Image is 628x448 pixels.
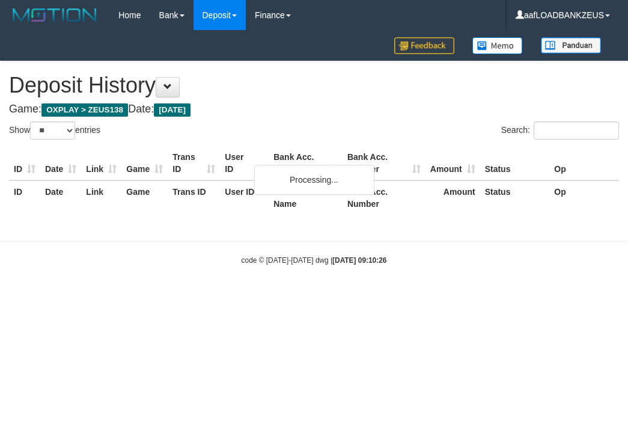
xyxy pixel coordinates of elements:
[343,180,425,215] th: Bank Acc. Number
[154,103,191,117] span: [DATE]
[541,37,601,54] img: panduan.png
[549,180,619,215] th: Op
[168,180,220,215] th: Trans ID
[332,256,386,265] strong: [DATE] 09:10:26
[81,146,121,180] th: Link
[480,146,550,180] th: Status
[425,146,480,180] th: Amount
[394,37,454,54] img: Feedback.jpg
[9,146,40,180] th: ID
[425,180,480,215] th: Amount
[480,180,550,215] th: Status
[168,146,220,180] th: Trans ID
[81,180,121,215] th: Link
[40,146,81,180] th: Date
[121,146,168,180] th: Game
[242,256,387,265] small: code © [DATE]-[DATE] dwg |
[534,121,619,140] input: Search:
[254,165,374,195] div: Processing...
[501,121,619,140] label: Search:
[549,146,619,180] th: Op
[9,6,100,24] img: MOTION_logo.png
[30,121,75,140] select: Showentries
[121,180,168,215] th: Game
[269,146,343,180] th: Bank Acc. Name
[343,146,425,180] th: Bank Acc. Number
[9,103,619,115] h4: Game: Date:
[40,180,81,215] th: Date
[41,103,128,117] span: OXPLAY > ZEUS138
[9,73,619,97] h1: Deposit History
[9,121,100,140] label: Show entries
[269,180,343,215] th: Bank Acc. Name
[220,180,269,215] th: User ID
[9,180,40,215] th: ID
[472,37,523,54] img: Button%20Memo.svg
[220,146,269,180] th: User ID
